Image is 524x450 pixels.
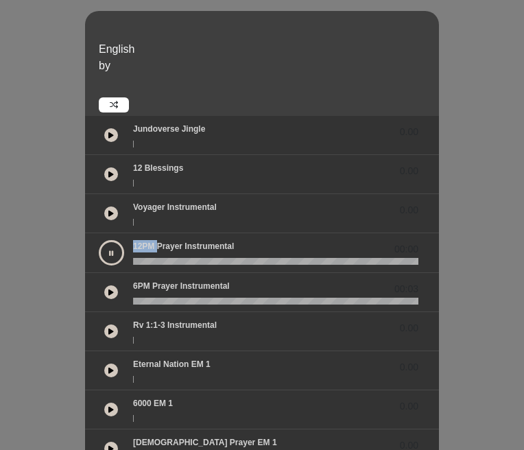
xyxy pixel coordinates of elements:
span: 0.00 [400,360,418,375]
p: Rv 1:1-3 Instrumental [133,319,217,331]
p: Voyager Instrumental [133,201,217,213]
span: 0.00 [400,399,418,414]
span: by [99,60,110,71]
p: 12 Blessings [133,162,183,174]
p: 6000 EM 1 [133,397,173,410]
p: 6PM Prayer Instrumental [133,280,230,292]
span: 0.00 [400,125,418,139]
p: Jundoverse Jingle [133,123,205,135]
p: 12PM Prayer Instrumental [133,240,234,252]
p: [DEMOGRAPHIC_DATA] prayer EM 1 [133,436,277,449]
span: 00:03 [394,282,418,296]
p: Eternal Nation EM 1 [133,358,211,370]
p: English [99,41,436,58]
span: 00:00 [394,242,418,257]
span: 0.00 [400,164,418,178]
span: 0.00 [400,203,418,217]
span: 0.00 [400,321,418,335]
